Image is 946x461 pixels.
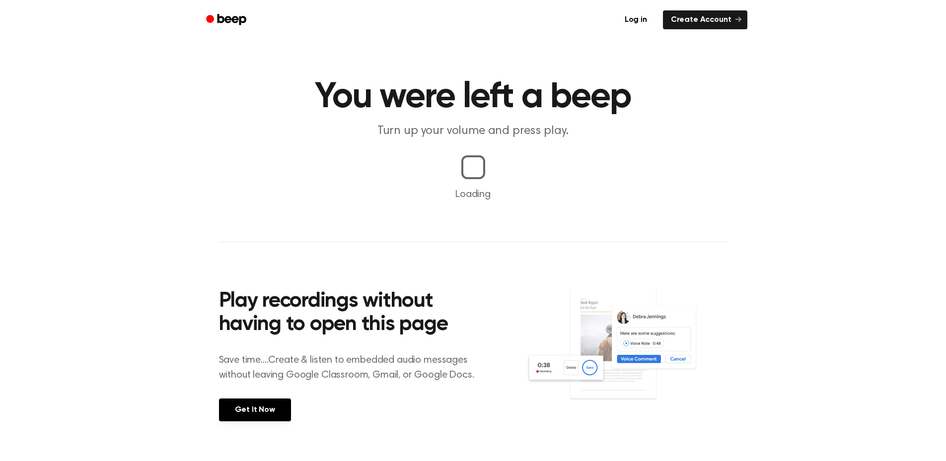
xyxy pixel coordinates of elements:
[663,10,747,29] a: Create Account
[219,79,728,115] h1: You were left a beep
[219,353,487,383] p: Save time....Create & listen to embedded audio messages without leaving Google Classroom, Gmail, ...
[219,398,291,421] a: Get It Now
[219,290,487,337] h2: Play recordings without having to open this page
[526,287,727,420] img: Voice Comments on Docs and Recording Widget
[12,187,934,202] p: Loading
[615,8,657,31] a: Log in
[283,123,664,139] p: Turn up your volume and press play.
[199,10,255,30] a: Beep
